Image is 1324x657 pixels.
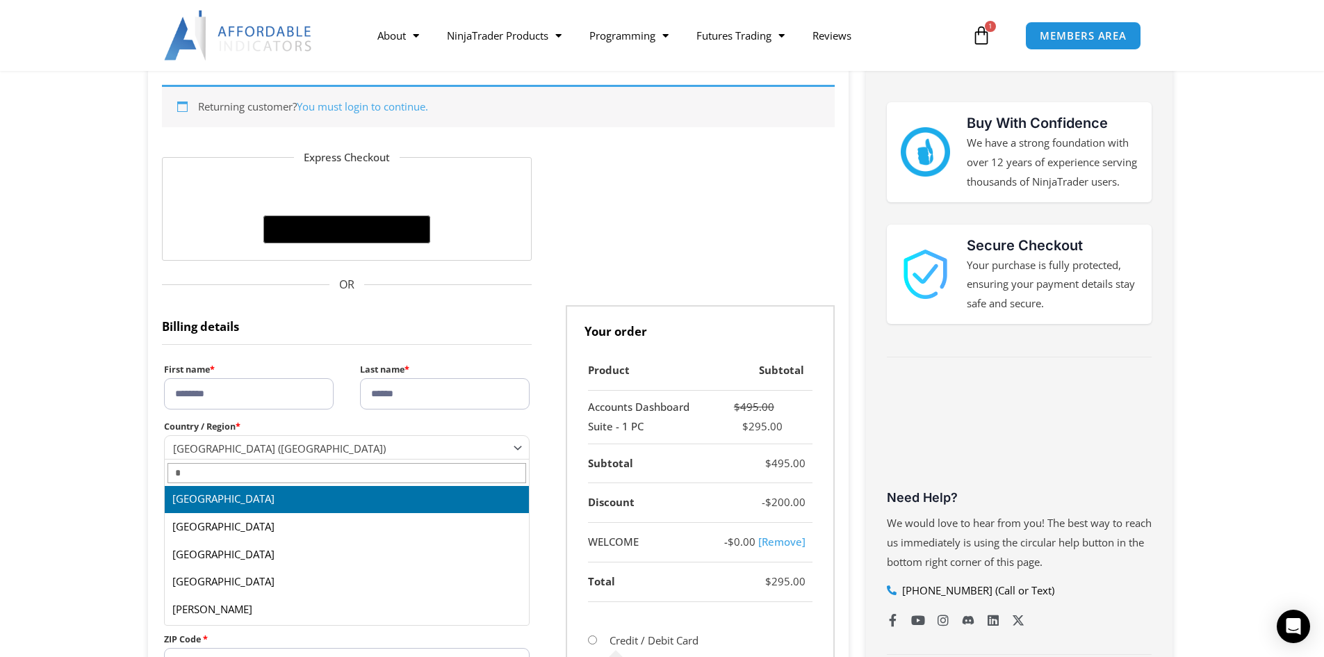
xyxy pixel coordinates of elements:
span: $ [765,495,771,509]
label: ZIP Code [164,631,530,648]
bdi: 200.00 [765,495,806,509]
bdi: 295.00 [742,419,783,433]
th: WELCOME [588,523,710,562]
p: Your purchase is fully protected, ensuring your payment details stay safe and secure. [967,256,1138,314]
legend: Express Checkout [294,148,400,168]
img: mark thumbs good 43913 | Affordable Indicators – NinjaTrader [901,127,950,177]
h3: Need Help? [887,489,1152,505]
bdi: 495.00 [765,456,806,470]
span: [PHONE_NUMBER] (Call or Text) [899,581,1054,601]
label: Country / Region [164,418,530,435]
a: MEMBERS AREA [1025,22,1141,50]
div: Open Intercom Messenger [1277,610,1310,643]
li: [PERSON_NAME] [165,596,530,624]
th: Product [588,351,710,391]
li: [GEOGRAPHIC_DATA] [165,624,530,651]
label: First name [164,361,334,378]
span: Country / Region [164,435,530,461]
strong: Total [588,574,615,588]
a: Futures Trading [683,19,799,51]
nav: Menu [363,19,968,51]
h3: Buy With Confidence [967,113,1138,133]
li: [GEOGRAPHIC_DATA] [165,513,530,541]
td: Accounts Dashboard Suite - 1 PC [588,391,710,444]
iframe: Secure express checkout frame [261,175,433,211]
a: Remove welcome coupon [758,535,806,549]
a: Reviews [799,19,865,51]
a: 1 [951,15,1012,56]
li: [GEOGRAPHIC_DATA] [165,541,530,569]
span: 1 [985,21,996,32]
span: $ [765,456,771,470]
button: Buy with GPay [263,216,430,243]
span: 0.00 [728,535,755,549]
bdi: 295.00 [765,574,806,588]
a: You must login to continue. [297,99,428,113]
span: MEMBERS AREA [1040,31,1127,41]
h3: Billing details [162,305,532,345]
iframe: Customer reviews powered by Trustpilot [887,382,1152,486]
span: United States (US) [173,441,509,455]
h3: Your order [566,305,835,351]
span: $ [742,419,749,433]
img: LogoAI | Affordable Indicators – NinjaTrader [164,10,313,60]
span: OR [162,275,532,295]
th: Discount [588,483,710,523]
label: Last name [360,361,530,378]
strong: Subtotal [588,456,633,470]
li: [GEOGRAPHIC_DATA] [165,568,530,596]
a: NinjaTrader Products [433,19,575,51]
span: - [762,495,765,509]
span: $ [728,535,734,549]
label: Credit / Debit Card [610,633,698,647]
a: Programming [575,19,683,51]
span: $ [734,400,740,414]
p: We have a strong foundation with over 12 years of experience serving thousands of NinjaTrader users. [967,133,1138,192]
h3: Secure Checkout [967,235,1138,256]
span: We would love to hear from you! The best way to reach us immediately is using the circular help b... [887,516,1152,569]
li: [GEOGRAPHIC_DATA] [165,485,530,513]
img: 1000913 | Affordable Indicators – NinjaTrader [901,250,950,299]
a: About [363,19,433,51]
bdi: 495.00 [734,400,774,414]
th: Subtotal [709,351,812,391]
span: $ [765,574,771,588]
td: - [709,523,812,562]
div: Returning customer? [162,85,835,127]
